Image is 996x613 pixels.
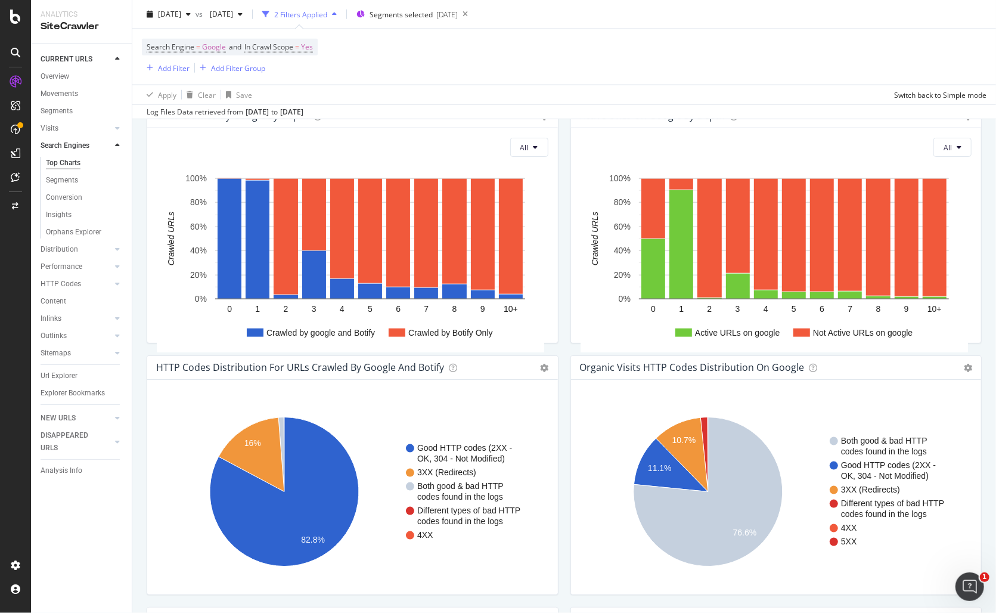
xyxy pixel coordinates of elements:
text: 0% [195,295,207,304]
div: A chart. [581,399,968,585]
span: All [944,143,952,153]
div: Sitemaps [41,347,71,360]
button: All [510,138,548,157]
div: DISAPPEARED URLS [41,429,101,454]
svg: A chart. [581,166,968,352]
text: 40% [613,246,630,256]
text: 10.7% [672,436,696,445]
button: Add Filter Group [195,61,265,75]
a: Conversion [46,191,123,204]
text: 6 [820,304,824,314]
text: 100% [185,174,207,184]
text: Crawled URLs [166,212,176,266]
a: Url Explorer [41,370,123,382]
div: Orphans Explorer [46,226,101,239]
div: HTTP Codes [41,278,81,290]
text: Both good & bad HTTP [417,482,504,491]
div: Url Explorer [41,370,77,382]
text: 20% [613,270,630,280]
text: 80% [613,198,630,208]
a: Outlinks [41,330,111,342]
text: 9 [480,304,485,314]
a: Overview [41,70,123,83]
text: codes found in the logs [841,510,927,519]
div: Apply [158,89,176,100]
span: Segments selected [370,10,433,20]
text: OK, 304 - Not Modified) [841,472,929,481]
text: 10+ [504,304,518,314]
text: Not Active URLs on google [813,328,913,338]
text: 6 [396,304,401,314]
text: 0% [618,295,630,304]
div: Segments [46,174,78,187]
svg: A chart. [157,399,544,585]
span: and [229,42,241,52]
text: 8 [452,304,457,314]
text: 76.6% [733,528,756,537]
a: CURRENT URLS [41,53,111,66]
div: Analytics [41,10,122,20]
a: Insights [46,209,123,221]
a: Performance [41,261,111,273]
a: Movements [41,88,123,100]
h4: HTTP Codes Distribution For URLs Crawled by google and Botify [156,360,444,376]
a: Sitemaps [41,347,111,360]
h4: Organic Visits HTTP Codes Distribution on google [580,360,805,376]
a: NEW URLS [41,412,111,425]
text: 1 [679,304,684,314]
text: 2 [284,304,288,314]
text: 5 [368,304,373,314]
a: Explorer Bookmarks [41,387,123,400]
text: Crawled by Botify Only [408,328,493,338]
iframe: Intercom live chat [955,572,984,601]
span: = [295,42,299,52]
div: Explorer Bookmarks [41,387,105,400]
text: 82.8% [301,535,325,545]
text: 0 [651,304,656,314]
text: 7 [424,304,429,314]
div: Add Filter [158,63,190,73]
text: 60% [613,222,630,231]
div: Top Charts [46,157,80,169]
text: 4 [763,304,768,314]
a: Top Charts [46,157,123,169]
div: Outlinks [41,330,67,342]
span: = [196,42,200,52]
div: A chart. [157,166,544,352]
div: Clear [198,89,216,100]
text: 3 [735,304,740,314]
text: 100% [609,174,631,184]
button: 2 Filters Applied [257,5,342,24]
text: 4XX [841,524,857,533]
div: Segments [41,105,73,117]
a: Segments [46,174,123,187]
text: Different types of bad HTTP [841,499,944,509]
a: HTTP Codes [41,278,111,290]
text: 5XX [841,537,857,547]
text: Both good & bad HTTP [841,436,927,446]
text: 16% [244,439,261,448]
a: DISAPPEARED URLS [41,429,111,454]
div: Visits [41,122,58,135]
span: Google [202,39,226,55]
text: 10+ [927,304,942,314]
div: SiteCrawler [41,20,122,33]
text: 8 [876,304,880,314]
text: 60% [190,222,207,231]
button: Clear [182,85,216,104]
a: Orphans Explorer [46,226,123,239]
text: 3 [312,304,317,314]
div: Analysis Info [41,465,82,477]
text: 11.1% [648,464,672,473]
div: Switch back to Simple mode [894,89,986,100]
span: 1 [980,572,989,582]
div: Distribution [41,243,78,256]
div: [DATE] [280,107,303,117]
text: 4XX [417,531,433,540]
div: Search Engines [41,140,89,152]
a: Segments [41,105,123,117]
a: Inlinks [41,312,111,325]
div: 2 Filters Applied [274,9,327,19]
text: 80% [190,198,207,208]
